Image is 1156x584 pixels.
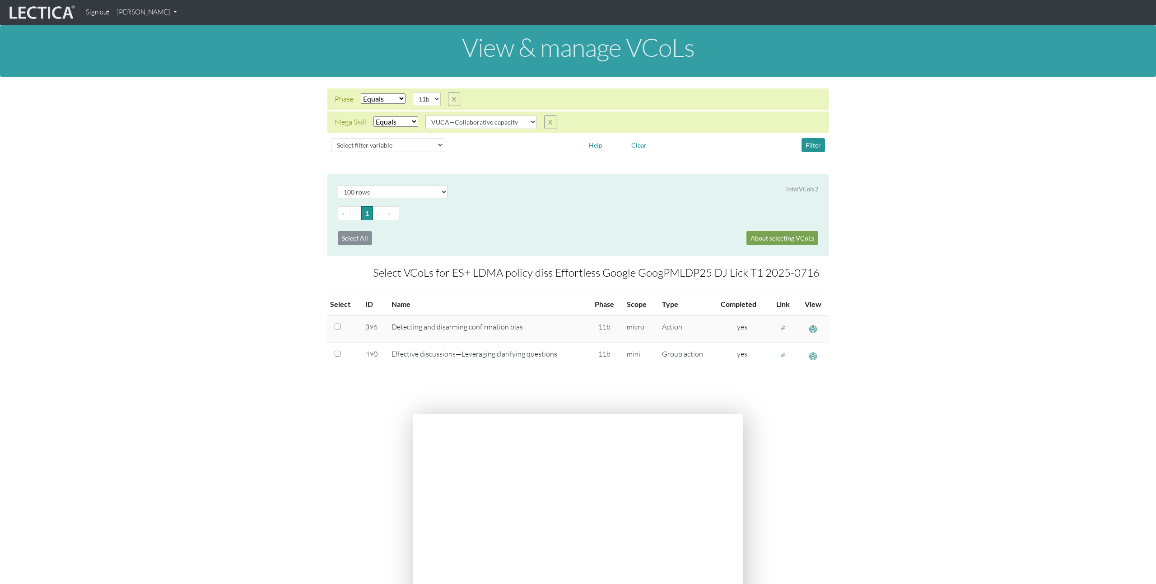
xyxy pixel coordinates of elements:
td: Group action [657,343,716,370]
td: 396 [360,315,386,343]
button: X [448,92,460,106]
a: Select All [338,231,372,245]
a: About selecting VCoLs [746,231,818,245]
a: Sign out [82,4,113,21]
span: Add Vcol [780,352,786,359]
td: micro [621,315,656,343]
th: Scope [621,293,656,316]
td: yes [715,343,768,370]
td: Effective discussions—Leveraging clarifying questions [386,343,587,370]
button: Filter [802,138,825,152]
th: Select [327,293,360,316]
button: X [544,115,556,129]
h4: Select VCoLs for ES+ LDMA policy diss Effortless Google GoogPMLDP25 DJ Lick T1 2025-0716 [327,267,829,278]
th: Link [769,293,797,316]
h1: View & manage VCoLs [7,33,1149,61]
th: Name [386,293,587,316]
img: lecticalive [7,4,75,21]
th: Completed [715,293,768,316]
button: Clear [627,138,651,152]
th: View [797,293,829,316]
span: See vcol [809,352,817,361]
button: Help [585,138,606,152]
td: 11b [587,343,621,370]
th: Phase [587,293,621,316]
th: Type [657,293,716,316]
button: Go to page 1 [361,206,373,220]
td: mini [621,343,656,370]
td: Action [657,315,716,343]
td: 11b [587,315,621,343]
span: See vcol [809,324,817,334]
div: Mega Skill [335,116,366,127]
div: Total VCols 2 [785,185,818,194]
th: ID [360,293,386,316]
ul: Pagination [338,206,818,220]
td: yes [715,315,768,343]
a: [PERSON_NAME] [113,4,181,21]
a: Help [585,139,606,148]
span: Add Vcol [780,324,786,332]
td: 490 [360,343,386,370]
div: Phase [335,93,354,104]
td: Detecting and disarming confirmation bias [386,315,587,343]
